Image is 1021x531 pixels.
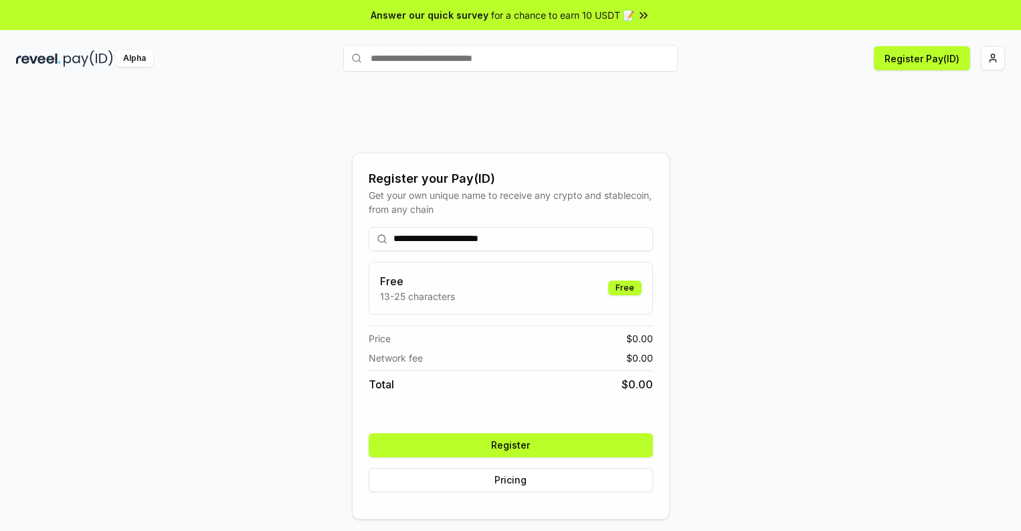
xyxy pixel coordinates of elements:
[622,376,653,392] span: $ 0.00
[369,433,653,457] button: Register
[16,50,61,67] img: reveel_dark
[369,188,653,216] div: Get your own unique name to receive any crypto and stablecoin, from any chain
[369,351,423,365] span: Network fee
[380,273,455,289] h3: Free
[626,351,653,365] span: $ 0.00
[116,50,153,67] div: Alpha
[608,281,642,295] div: Free
[64,50,113,67] img: pay_id
[369,376,394,392] span: Total
[369,169,653,188] div: Register your Pay(ID)
[380,289,455,303] p: 13-25 characters
[626,331,653,346] span: $ 0.00
[491,8,634,22] span: for a chance to earn 10 USDT 📝
[369,468,653,492] button: Pricing
[369,331,391,346] span: Price
[371,8,488,22] span: Answer our quick survey
[874,46,970,70] button: Register Pay(ID)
